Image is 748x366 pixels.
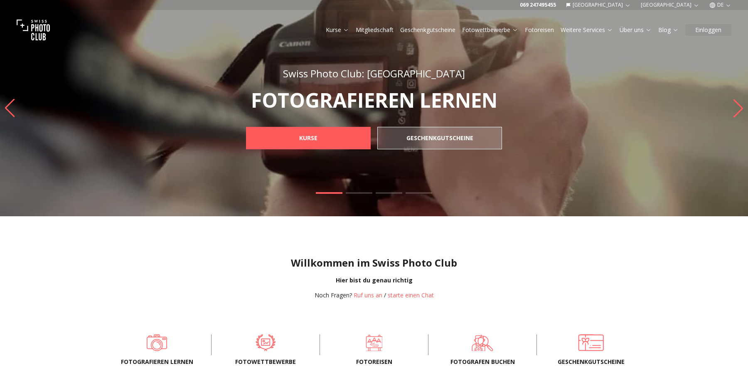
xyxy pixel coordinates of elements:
span: Fotowettbewerbe [225,358,306,366]
span: Fotografieren lernen [116,358,198,366]
button: Einloggen [685,24,731,36]
button: Über uns [616,24,655,36]
b: GESCHENKGUTSCHEINE [406,134,473,142]
span: Geschenkgutscheine [550,358,632,366]
div: Hier bist du genau richtig [7,276,741,284]
b: KURSE [299,134,317,142]
p: FOTOGRAFIEREN LERNEN [228,90,520,110]
a: FOTOGRAFEN BUCHEN [442,334,523,351]
a: Fotowettbewerbe [225,334,306,351]
span: Fotoreisen [333,358,415,366]
a: Fotowettbewerbe [462,26,518,34]
div: / [315,291,434,299]
a: Mitgliedschaft [356,26,394,34]
button: Kurse [322,24,352,36]
a: GESCHENKGUTSCHEINE [377,127,502,149]
a: KURSE [246,127,371,149]
img: Swiss photo club [17,13,50,47]
a: Geschenkgutscheine [400,26,455,34]
button: Mitgliedschaft [352,24,397,36]
span: Noch Fragen? [315,291,352,299]
button: Geschenkgutscheine [397,24,459,36]
span: Swiss Photo Club: [GEOGRAPHIC_DATA] [283,67,465,80]
a: Über uns [620,26,652,34]
a: Geschenkgutscheine [550,334,632,351]
button: Blog [655,24,682,36]
a: Fotoreisen [333,334,415,351]
a: Kurse [326,26,349,34]
a: Fotografieren lernen [116,334,198,351]
a: Ruf uns an [354,291,382,299]
span: FOTOGRAFEN BUCHEN [442,358,523,366]
button: Fotoreisen [522,24,557,36]
a: 069 247495455 [520,2,556,8]
a: Blog [658,26,679,34]
a: Weitere Services [561,26,613,34]
button: Fotowettbewerbe [459,24,522,36]
h1: Willkommen im Swiss Photo Club [7,256,741,270]
a: Fotoreisen [525,26,554,34]
button: starte einen Chat [388,291,434,299]
button: Weitere Services [557,24,616,36]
